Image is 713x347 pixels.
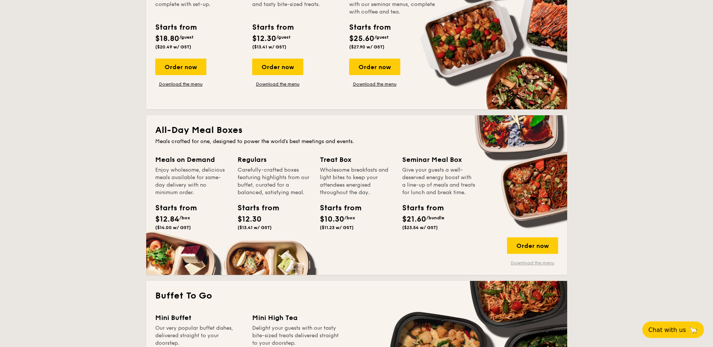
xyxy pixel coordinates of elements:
[252,324,340,347] div: Delight your guests with our tasty bite-sized treats delivered straight to your doorstep.
[252,81,303,87] a: Download the menu
[155,215,179,224] span: $12.84
[238,166,311,196] div: Carefully-crafted boxes featuring highlights from our buffet, curated for a balanced, satisfying ...
[238,202,271,214] div: Starts from
[155,34,179,43] span: $18.80
[252,59,303,75] div: Order now
[155,312,243,323] div: Mini Buffet
[320,202,354,214] div: Starts from
[349,22,390,33] div: Starts from
[507,237,558,254] div: Order now
[155,290,558,302] h2: Buffet To Go
[155,44,191,50] span: ($20.49 w/ GST)
[320,215,344,224] span: $10.30
[349,44,385,50] span: ($27.90 w/ GST)
[238,225,272,230] span: ($13.41 w/ GST)
[155,81,206,87] a: Download the menu
[155,324,243,347] div: Our very popular buffet dishes, delivered straight to your doorstep.
[179,215,190,220] span: /box
[252,44,286,50] span: ($13.41 w/ GST)
[155,59,206,75] div: Order now
[426,215,444,220] span: /bundle
[402,154,475,165] div: Seminar Meal Box
[344,215,355,220] span: /box
[320,154,393,165] div: Treat Box
[155,202,189,214] div: Starts from
[402,215,426,224] span: $21.60
[155,124,558,136] h2: All-Day Meal Boxes
[349,59,400,75] div: Order now
[349,34,374,43] span: $25.60
[155,138,558,145] div: Meals crafted for one, designed to power the world's best meetings and events.
[155,22,196,33] div: Starts from
[648,326,686,333] span: Chat with us
[402,202,436,214] div: Starts from
[155,154,229,165] div: Meals on Demand
[155,225,191,230] span: ($14.00 w/ GST)
[689,326,698,334] span: 🦙
[252,34,276,43] span: $12.30
[155,166,229,196] div: Enjoy wholesome, delicious meals available for same-day delivery with no minimum order.
[402,166,475,196] div: Give your guests a well-deserved energy boost with a line-up of meals and treats for lunch and br...
[179,35,194,40] span: /guest
[374,35,389,40] span: /guest
[276,35,291,40] span: /guest
[252,22,293,33] div: Starts from
[402,225,438,230] span: ($23.54 w/ GST)
[642,321,704,338] button: Chat with us🦙
[320,225,354,230] span: ($11.23 w/ GST)
[252,312,340,323] div: Mini High Tea
[320,166,393,196] div: Wholesome breakfasts and light bites to keep your attendees energised throughout the day.
[238,215,262,224] span: $12.30
[349,81,400,87] a: Download the menu
[507,260,558,266] a: Download the menu
[238,154,311,165] div: Regulars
